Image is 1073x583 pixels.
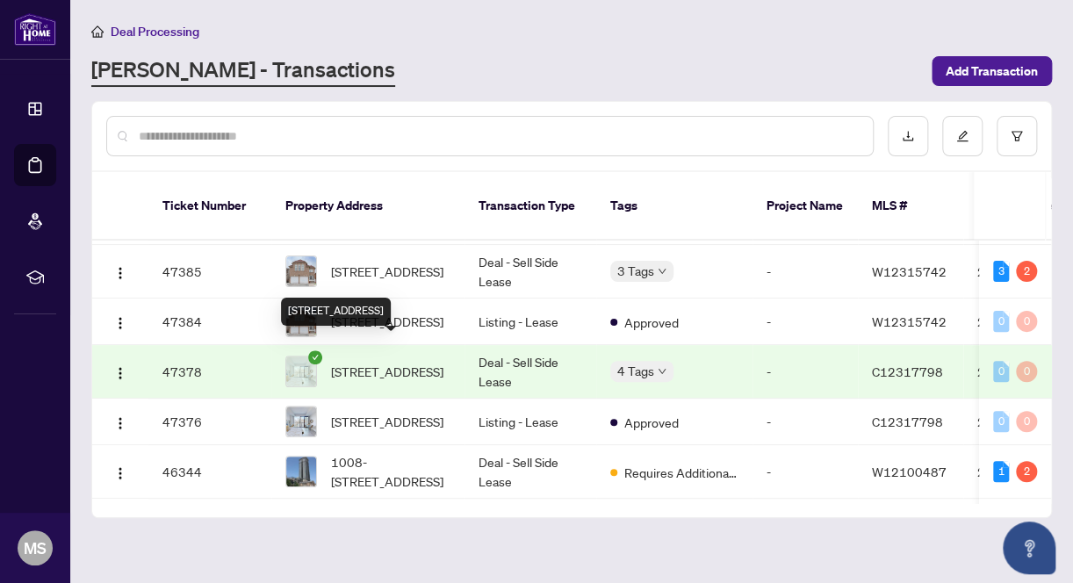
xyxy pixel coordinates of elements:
th: Project Name [753,172,858,241]
button: Logo [106,257,134,285]
div: 1 [993,461,1009,482]
span: W12315742 [872,313,947,329]
div: [STREET_ADDRESS] [281,298,391,326]
span: W12315742 [872,263,947,279]
img: Logo [113,366,127,380]
th: Property Address [271,172,464,241]
td: 47376 [148,399,271,445]
span: [STREET_ADDRESS] [331,412,443,431]
div: 0 [993,361,1009,382]
button: Logo [106,457,134,486]
td: Deal - Sell Side Lease [464,445,596,499]
img: Logo [113,316,127,330]
td: Listing - Lease [464,399,596,445]
img: Logo [113,416,127,430]
div: 0 [1016,311,1037,332]
td: 47378 [148,345,271,399]
img: thumbnail-img [286,407,316,436]
div: 2 [1016,261,1037,282]
div: 0 [1016,361,1037,382]
td: Listing - Lease [464,299,596,345]
span: C12317798 [872,414,943,429]
img: Logo [113,266,127,280]
span: 3 Tags [617,261,654,281]
th: MLS # [858,172,963,241]
td: - [753,445,858,499]
span: [STREET_ADDRESS] [331,362,443,381]
span: Approved [624,413,679,432]
span: download [902,130,914,142]
td: - [753,299,858,345]
td: Deal - Sell Side Lease [464,245,596,299]
span: MS [24,536,47,560]
span: Deal Processing [111,24,199,40]
th: Ticket Number [148,172,271,241]
button: Open asap [1003,522,1055,574]
td: - [753,345,858,399]
span: C12317798 [872,363,943,379]
img: thumbnail-img [286,256,316,286]
td: Deal - Sell Side Lease [464,345,596,399]
span: 4 Tags [617,361,654,381]
td: 46344 [148,445,271,499]
span: [STREET_ADDRESS] [331,262,443,281]
button: download [888,116,928,156]
img: thumbnail-img [286,457,316,486]
button: Logo [106,307,134,335]
button: edit [942,116,983,156]
td: 47384 [148,299,271,345]
button: filter [997,116,1037,156]
button: Add Transaction [932,56,1052,86]
img: logo [14,13,56,46]
div: 0 [993,411,1009,432]
th: Tags [596,172,753,241]
td: 47385 [148,245,271,299]
div: 3 [993,261,1009,282]
span: home [91,25,104,38]
span: edit [956,130,969,142]
button: Logo [106,407,134,435]
td: - [753,399,858,445]
img: thumbnail-img [286,356,316,386]
td: - [753,245,858,299]
span: filter [1011,130,1023,142]
img: Logo [113,466,127,480]
span: 1008-[STREET_ADDRESS] [331,452,450,491]
span: down [658,367,666,376]
button: Logo [106,357,134,385]
th: Transaction Type [464,172,596,241]
a: [PERSON_NAME] - Transactions [91,55,395,87]
div: 0 [1016,411,1037,432]
span: Add Transaction [946,57,1038,85]
span: check-circle [308,350,322,364]
span: Requires Additional Docs [624,463,738,482]
span: W12100487 [872,464,947,479]
span: down [658,267,666,276]
div: 2 [1016,461,1037,482]
div: 0 [993,311,1009,332]
span: Approved [624,313,679,332]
